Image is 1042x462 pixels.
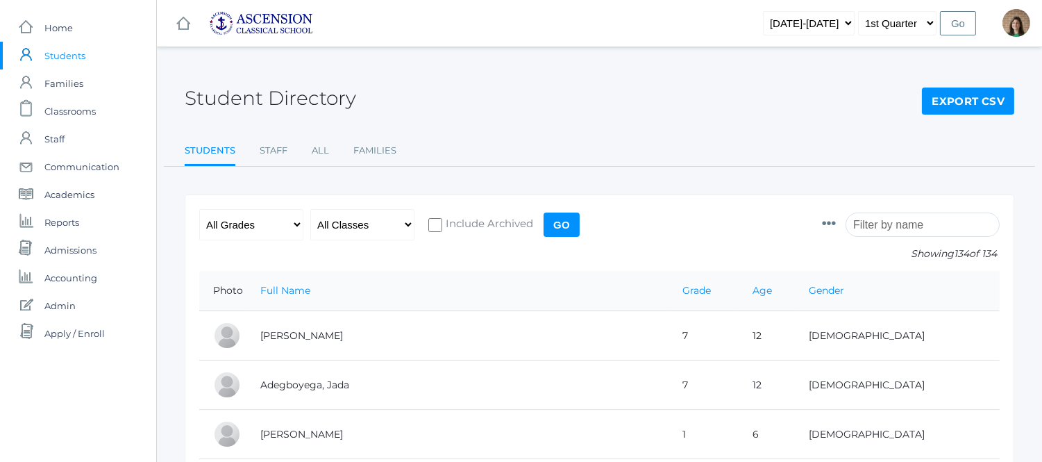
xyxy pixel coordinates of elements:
[213,371,241,399] div: Jada Adegboyega
[44,42,85,69] span: Students
[795,410,1000,459] td: [DEMOGRAPHIC_DATA]
[312,137,329,165] a: All
[260,137,287,165] a: Staff
[213,420,241,448] div: Henry Amos
[669,311,739,361] td: 7
[246,410,669,459] td: [PERSON_NAME]
[669,361,739,410] td: 7
[44,14,73,42] span: Home
[669,410,739,459] td: 1
[822,247,1000,261] p: Showing of 134
[739,361,795,410] td: 12
[209,11,313,35] img: ascension-logo-blue-113fc29133de2fb5813e50b71547a291c5fdb7962bf76d49838a2a14a36269ea.jpg
[846,213,1000,237] input: Filter by name
[44,208,79,236] span: Reports
[353,137,396,165] a: Families
[809,284,844,297] a: Gender
[44,320,105,347] span: Apply / Enroll
[44,236,96,264] span: Admissions
[213,322,241,349] div: Levi Adams
[739,410,795,459] td: 6
[246,361,669,410] td: Adegboyega, Jada
[44,181,94,208] span: Academics
[544,213,580,237] input: Go
[954,247,969,260] span: 134
[940,11,976,35] input: Go
[428,218,442,232] input: Include Archived
[442,216,533,233] span: Include Archived
[185,137,235,167] a: Students
[922,88,1014,115] a: Export CSV
[44,292,76,320] span: Admin
[1002,9,1030,37] div: Jenna Adams
[44,125,65,153] span: Staff
[44,69,83,97] span: Families
[753,284,772,297] a: Age
[199,271,246,311] th: Photo
[739,311,795,361] td: 12
[795,361,1000,410] td: [DEMOGRAPHIC_DATA]
[246,311,669,361] td: [PERSON_NAME]
[260,284,310,297] a: Full Name
[44,264,97,292] span: Accounting
[185,88,356,109] h2: Student Directory
[795,311,1000,361] td: [DEMOGRAPHIC_DATA]
[44,153,119,181] span: Communication
[682,284,711,297] a: Grade
[44,97,96,125] span: Classrooms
